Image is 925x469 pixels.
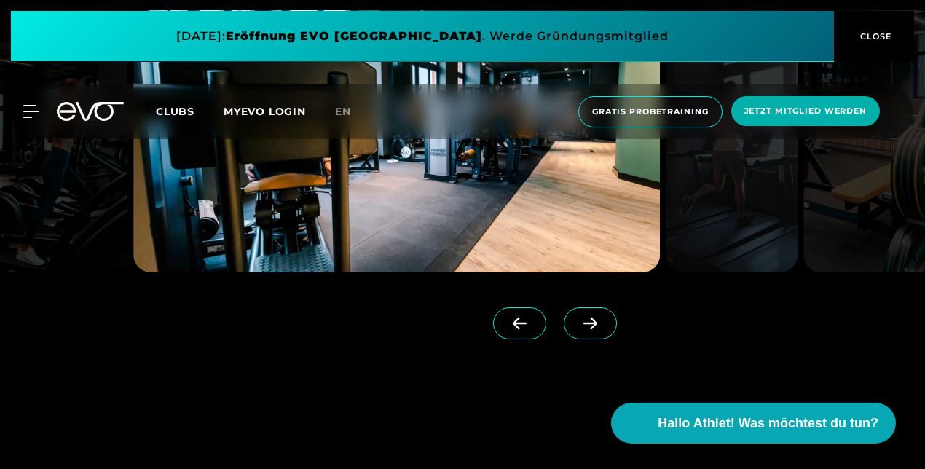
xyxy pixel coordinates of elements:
[857,30,892,43] span: CLOSE
[592,106,709,118] span: Gratis Probetraining
[224,105,306,118] a: MYEVO LOGIN
[658,414,878,433] span: Hallo Athlet! Was möchtest du tun?
[611,403,896,444] button: Hallo Athlet! Was möchtest du tun?
[834,11,914,62] button: CLOSE
[156,105,194,118] span: Clubs
[744,105,867,117] span: Jetzt Mitglied werden
[156,104,224,118] a: Clubs
[727,96,884,127] a: Jetzt Mitglied werden
[574,96,727,127] a: Gratis Probetraining
[335,105,351,118] span: en
[335,103,369,120] a: en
